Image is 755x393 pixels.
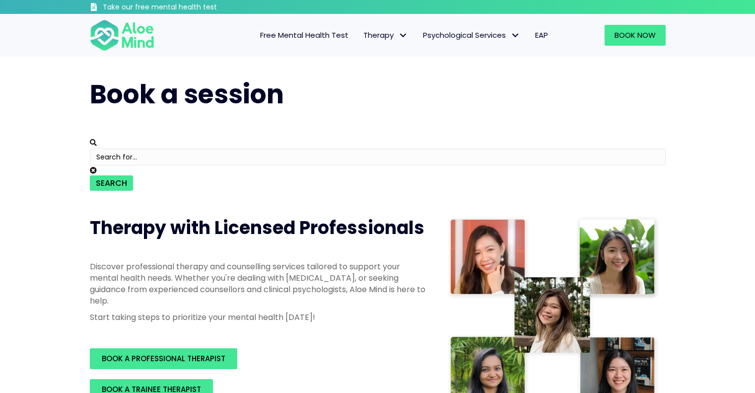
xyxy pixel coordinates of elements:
[90,2,270,14] a: Take our free mental health test
[415,25,528,46] a: Psychological ServicesPsychological Services: submenu
[253,25,356,46] a: Free Mental Health Test
[423,30,520,40] span: Psychological Services
[508,28,523,43] span: Psychological Services: submenu
[90,261,427,307] p: Discover professional therapy and counselling services tailored to support your mental health nee...
[90,175,133,191] button: Search
[528,25,555,46] a: EAP
[90,149,666,165] input: Search for...
[167,25,555,46] nav: Menu
[102,353,225,364] span: BOOK A PROFESSIONAL THERAPIST
[363,30,408,40] span: Therapy
[90,76,284,112] span: Book a session
[90,215,424,240] span: Therapy with Licensed Professionals
[535,30,548,40] span: EAP
[615,30,656,40] span: Book Now
[605,25,666,46] a: Book Now
[396,28,411,43] span: Therapy: submenu
[260,30,348,40] span: Free Mental Health Test
[103,2,270,12] h3: Take our free mental health test
[90,312,427,323] p: Start taking steps to prioritize your mental health [DATE]!
[90,348,237,369] a: BOOK A PROFESSIONAL THERAPIST
[90,19,154,52] img: Aloe mind Logo
[356,25,415,46] a: TherapyTherapy: submenu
